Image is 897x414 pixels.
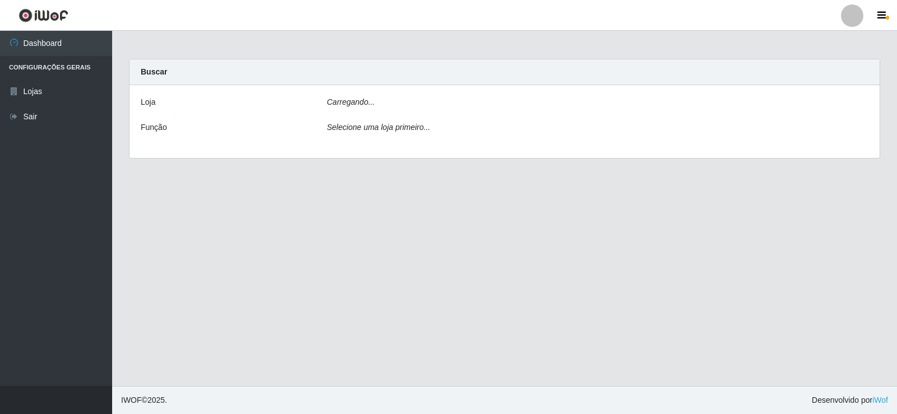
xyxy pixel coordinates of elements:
[141,122,167,133] label: Função
[141,67,167,76] strong: Buscar
[121,396,142,404] span: IWOF
[19,8,68,22] img: CoreUI Logo
[327,123,430,132] i: Selecione uma loja primeiro...
[327,97,375,106] i: Carregando...
[141,96,155,108] label: Loja
[812,394,888,406] span: Desenvolvido por
[121,394,167,406] span: © 2025 .
[872,396,888,404] a: iWof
